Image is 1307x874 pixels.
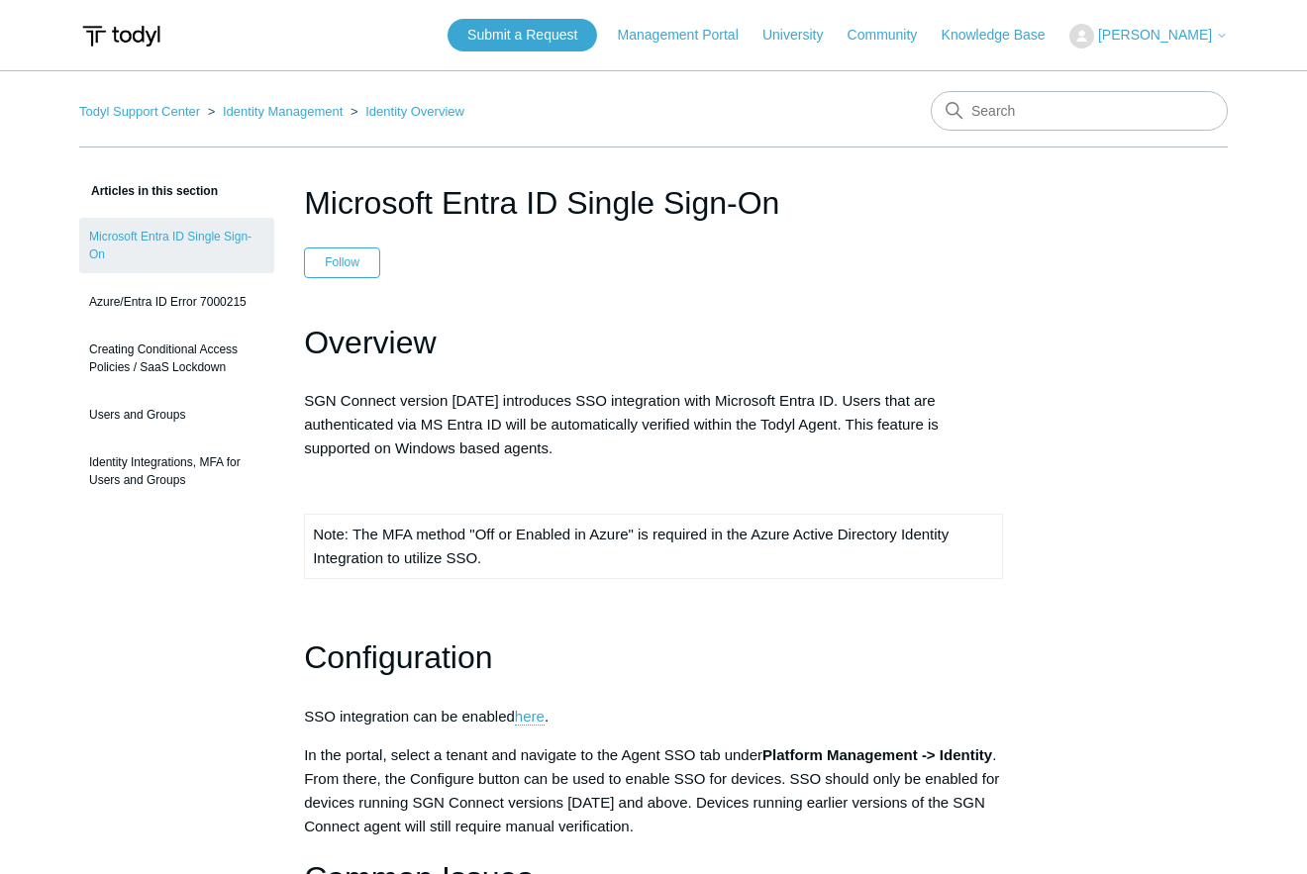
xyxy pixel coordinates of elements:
a: Community [848,25,938,46]
button: Follow Article [304,247,380,277]
a: University [762,25,843,46]
span: Articles in this section [79,184,218,198]
a: Submit a Request [448,19,597,51]
a: Todyl Support Center [79,104,200,119]
a: Users and Groups [79,396,274,434]
li: Identity Overview [347,104,464,119]
a: Creating Conditional Access Policies / SaaS Lockdown [79,331,274,386]
li: Identity Management [204,104,347,119]
p: SSO integration can be enabled . [304,705,1003,728]
a: Identity Overview [365,104,464,119]
button: [PERSON_NAME] [1069,24,1228,49]
td: Note: The MFA method "Off or Enabled in Azure" is required in the Azure Active Directory Identity... [305,515,1003,579]
h1: Microsoft Entra ID Single Sign-On [304,179,1003,227]
a: Azure/Entra ID Error 7000215 [79,283,274,321]
a: Identity Integrations, MFA for Users and Groups [79,443,274,499]
h1: Overview [304,318,1003,368]
input: Search [931,91,1228,131]
a: Identity Management [223,104,343,119]
p: SGN Connect version [DATE] introduces SSO integration with Microsoft Entra ID. Users that are aut... [304,389,1003,460]
a: Knowledge Base [942,25,1065,46]
img: Todyl Support Center Help Center home page [79,18,163,54]
li: Todyl Support Center [79,104,204,119]
a: Microsoft Entra ID Single Sign-On [79,218,274,273]
strong: Platform Management -> Identity [762,746,992,763]
p: In the portal, select a tenant and navigate to the Agent SSO tab under . From there, the Configur... [304,743,1003,838]
a: here [515,708,545,726]
h1: Configuration [304,632,1003,683]
span: [PERSON_NAME] [1098,27,1212,43]
a: Management Portal [618,25,758,46]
